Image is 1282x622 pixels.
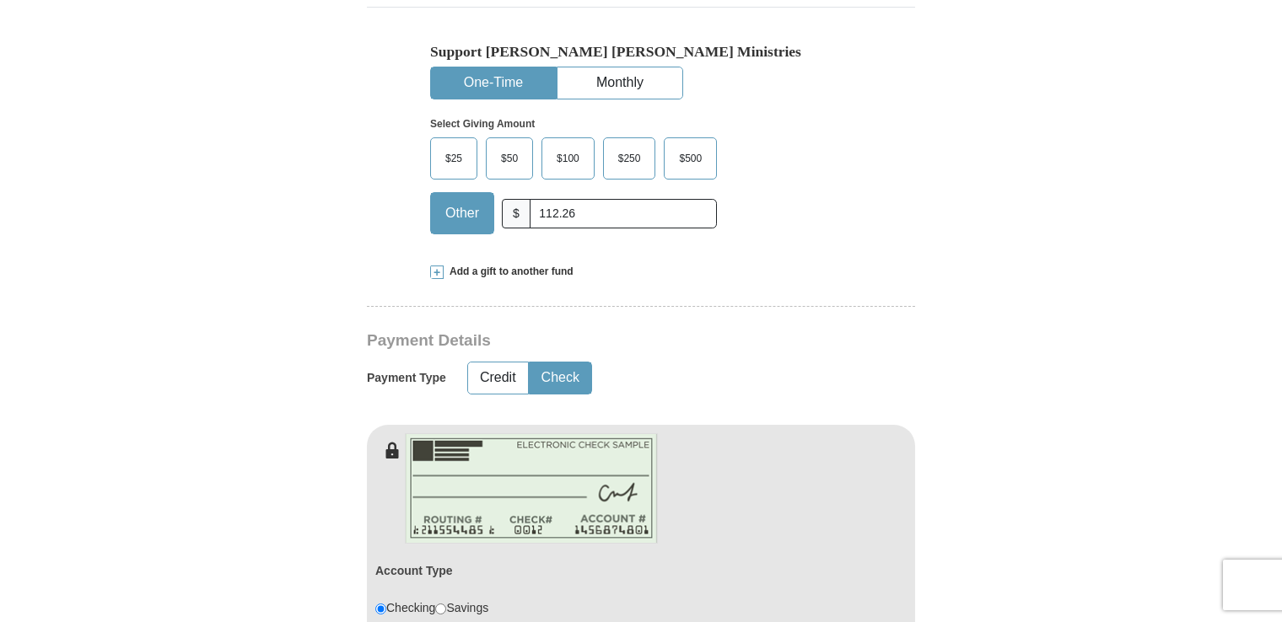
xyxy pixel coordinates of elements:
[375,599,488,616] div: Checking Savings
[548,146,588,171] span: $100
[431,67,556,99] button: One-Time
[468,362,528,394] button: Credit
[530,199,717,228] input: Other Amount
[558,67,682,99] button: Monthly
[405,433,658,544] img: check-en.png
[444,265,574,279] span: Add a gift to another fund
[367,331,797,351] h3: Payment Details
[430,118,535,130] strong: Select Giving Amount
[437,146,471,171] span: $25
[367,371,446,385] h5: Payment Type
[610,146,649,171] span: $250
[375,562,453,579] label: Account Type
[430,43,852,61] h5: Support [PERSON_NAME] [PERSON_NAME] Ministries
[502,199,531,228] span: $
[530,362,591,394] button: Check
[437,201,487,226] span: Other
[493,146,526,171] span: $50
[671,146,710,171] span: $500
